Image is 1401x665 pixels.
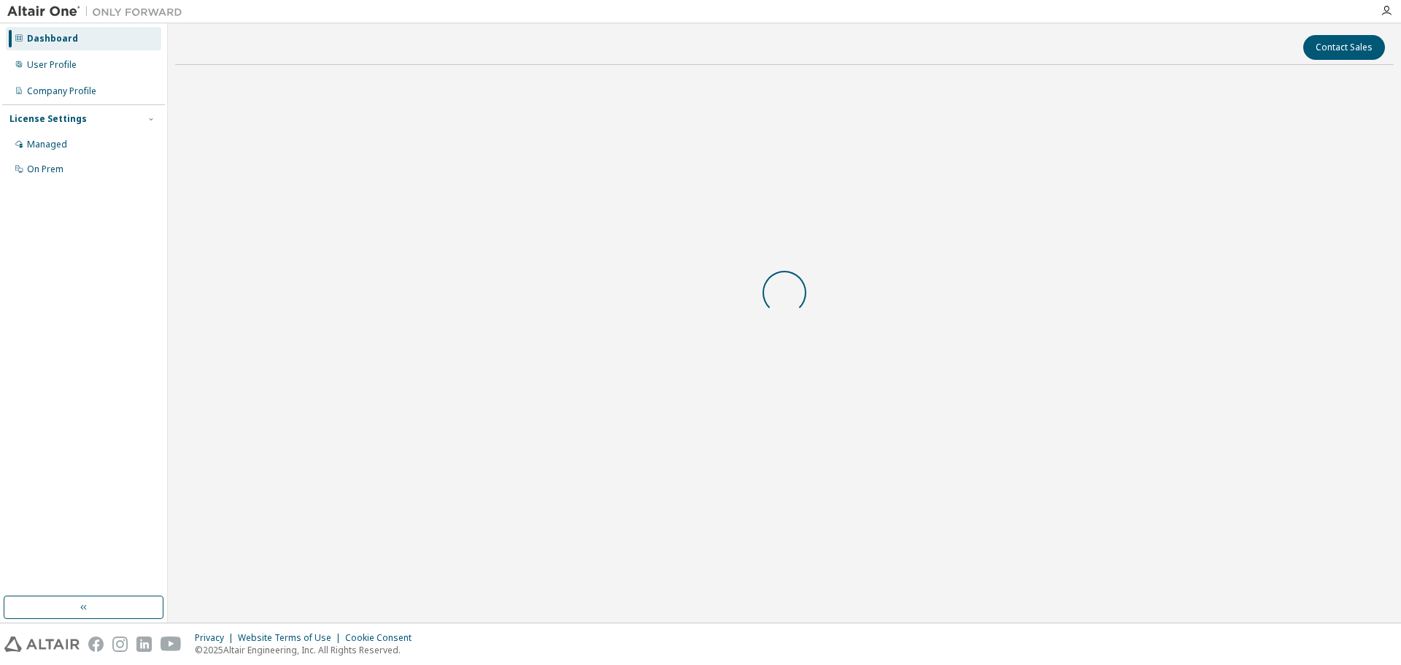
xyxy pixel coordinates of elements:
div: Website Terms of Use [238,632,345,644]
div: License Settings [9,113,87,125]
p: © 2025 Altair Engineering, Inc. All Rights Reserved. [195,644,420,656]
div: Cookie Consent [345,632,420,644]
img: instagram.svg [112,637,128,652]
img: facebook.svg [88,637,104,652]
img: linkedin.svg [136,637,152,652]
img: Altair One [7,4,190,19]
img: altair_logo.svg [4,637,80,652]
button: Contact Sales [1303,35,1385,60]
div: On Prem [27,164,63,175]
div: Company Profile [27,85,96,97]
div: Dashboard [27,33,78,45]
div: Privacy [195,632,238,644]
div: User Profile [27,59,77,71]
img: youtube.svg [161,637,182,652]
div: Managed [27,139,67,150]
